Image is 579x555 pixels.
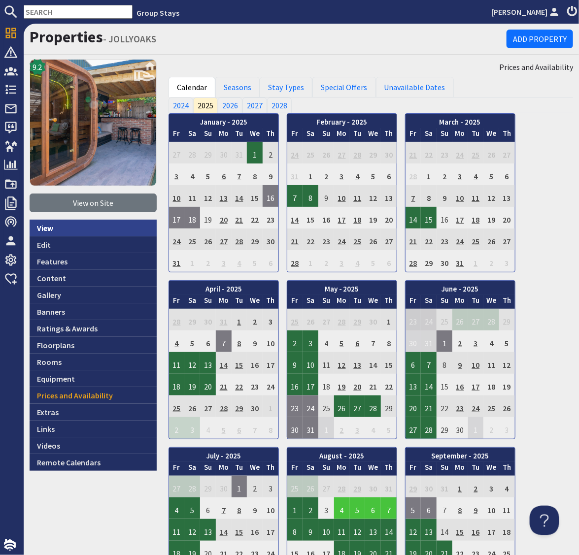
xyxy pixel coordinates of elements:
[318,295,334,309] th: Su
[468,185,484,207] td: 11
[406,352,421,374] td: 6
[350,295,366,309] th: Tu
[381,185,397,207] td: 13
[303,128,318,142] th: Sa
[169,163,185,185] td: 3
[499,185,515,207] td: 13
[169,114,278,128] th: January - 2025
[263,142,278,163] td: 2
[287,229,303,250] td: 21
[247,250,263,272] td: 5
[303,374,318,395] td: 17
[247,163,263,185] td: 8
[169,250,185,272] td: 31
[437,185,452,207] td: 9
[263,295,278,309] th: Th
[260,77,312,98] a: Stay Types
[499,229,515,250] td: 27
[215,77,260,98] a: Seasons
[30,287,157,303] a: Gallery
[406,330,421,352] td: 30
[184,128,200,142] th: Sa
[334,330,350,352] td: 5
[452,128,468,142] th: Mo
[483,142,499,163] td: 26
[350,207,366,229] td: 18
[30,253,157,270] a: Features
[287,142,303,163] td: 24
[263,374,278,395] td: 24
[452,163,468,185] td: 3
[499,309,515,330] td: 29
[452,229,468,250] td: 24
[499,163,515,185] td: 6
[468,207,484,229] td: 18
[287,330,303,352] td: 2
[169,77,215,98] a: Calendar
[200,229,216,250] td: 26
[303,163,318,185] td: 1
[287,374,303,395] td: 16
[247,185,263,207] td: 15
[365,229,381,250] td: 26
[287,163,303,185] td: 31
[184,229,200,250] td: 25
[381,207,397,229] td: 20
[499,250,515,272] td: 3
[499,128,515,142] th: Th
[365,250,381,272] td: 5
[30,387,157,404] a: Prices and Availability
[200,295,216,309] th: Su
[483,185,499,207] td: 12
[30,220,157,236] a: View
[247,207,263,229] td: 22
[216,330,232,352] td: 7
[200,128,216,142] th: Su
[263,163,278,185] td: 9
[437,374,452,395] td: 15
[136,8,179,18] a: Group Stays
[334,128,350,142] th: Mo
[303,229,318,250] td: 22
[247,295,263,309] th: We
[421,330,437,352] td: 31
[216,128,232,142] th: Mo
[421,207,437,229] td: 15
[232,185,247,207] td: 14
[216,374,232,395] td: 21
[376,77,454,98] a: Unavailable Dates
[437,330,452,352] td: 1
[30,194,157,212] a: View on Site
[30,27,103,47] a: Properties
[169,374,185,395] td: 18
[381,128,397,142] th: Th
[216,309,232,330] td: 31
[184,250,200,272] td: 1
[452,142,468,163] td: 24
[507,30,573,48] a: Add Property
[303,352,318,374] td: 10
[483,374,499,395] td: 18
[216,395,232,417] td: 28
[303,309,318,330] td: 26
[216,185,232,207] td: 13
[169,281,278,295] th: April - 2025
[184,395,200,417] td: 26
[169,295,185,309] th: Fr
[350,250,366,272] td: 4
[406,114,515,128] th: March - 2025
[334,295,350,309] th: Mo
[530,506,559,535] iframe: Toggle Customer Support
[303,207,318,229] td: 15
[303,330,318,352] td: 3
[30,59,157,194] a: 9.2
[287,207,303,229] td: 14
[437,207,452,229] td: 16
[452,295,468,309] th: Mo
[437,309,452,330] td: 25
[421,128,437,142] th: Sa
[30,437,157,454] a: Videos
[483,295,499,309] th: We
[318,229,334,250] td: 23
[365,128,381,142] th: We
